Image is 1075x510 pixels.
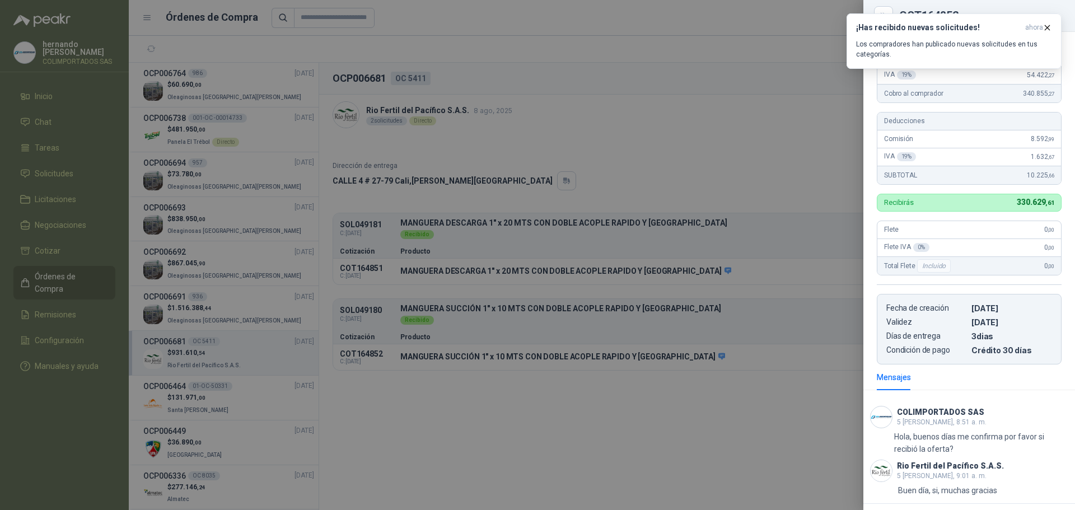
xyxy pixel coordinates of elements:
[1044,244,1054,251] span: 0
[897,409,984,415] h3: COLIMPORTADOS SAS
[886,317,967,327] p: Validez
[1045,199,1054,207] span: ,61
[1025,23,1043,32] span: ahora
[884,152,916,161] span: IVA
[971,303,1052,313] p: [DATE]
[1027,171,1054,179] span: 10.225
[1048,136,1054,142] span: ,99
[884,259,953,273] span: Total Flete
[877,371,911,383] div: Mensajes
[899,10,1062,21] div: COT164852
[894,431,1068,455] p: Hola, buenos días me confirma por favor si recibió la oferta?
[1017,198,1054,207] span: 330.629
[1023,90,1054,97] span: 340.855
[1048,227,1054,233] span: ,00
[917,259,951,273] div: Incluido
[971,317,1052,327] p: [DATE]
[1048,91,1054,97] span: ,27
[1044,226,1054,233] span: 0
[1048,263,1054,269] span: ,00
[871,406,892,428] img: Company Logo
[884,135,913,143] span: Comisión
[877,9,890,22] button: Close
[884,171,917,179] span: SUBTOTAL
[884,117,924,125] span: Deducciones
[1031,153,1054,161] span: 1.632
[1048,245,1054,251] span: ,00
[913,243,929,252] div: 0 %
[897,463,1004,469] h3: Rio Fertil del Pacífico S.A.S.
[871,460,892,481] img: Company Logo
[897,472,987,480] span: 5 [PERSON_NAME], 9:01 a. m.
[884,90,943,97] span: Cobro al comprador
[1044,262,1054,270] span: 0
[971,331,1052,341] p: 3 dias
[884,199,914,206] p: Recibirás
[971,345,1052,355] p: Crédito 30 días
[897,152,917,161] div: 19 %
[886,345,967,355] p: Condición de pago
[898,484,997,497] p: Buen día, si, muchas gracias
[856,23,1021,32] h3: ¡Has recibido nuevas solicitudes!
[886,331,967,341] p: Días de entrega
[886,303,967,313] p: Fecha de creación
[884,226,899,233] span: Flete
[1031,135,1054,143] span: 8.592
[856,39,1052,59] p: Los compradores han publicado nuevas solicitudes en tus categorías.
[897,418,987,426] span: 5 [PERSON_NAME], 8:51 a. m.
[847,13,1062,69] button: ¡Has recibido nuevas solicitudes!ahora Los compradores han publicado nuevas solicitudes en tus ca...
[1048,172,1054,179] span: ,66
[1048,154,1054,160] span: ,67
[884,243,929,252] span: Flete IVA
